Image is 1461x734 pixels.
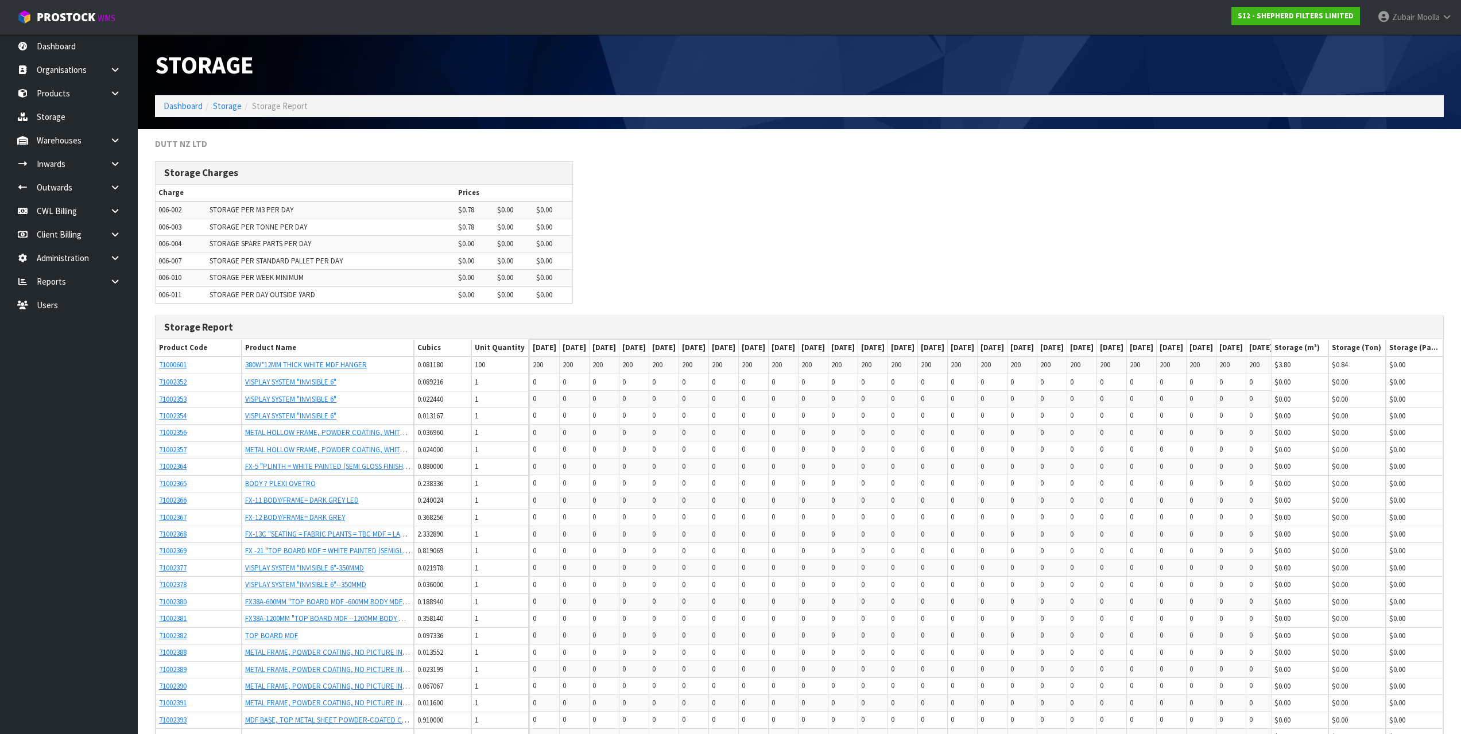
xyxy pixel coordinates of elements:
span: Zubair [1392,11,1415,22]
span: $0.00 [536,205,552,215]
span: 200 [1189,360,1200,370]
a: Dashboard [164,100,203,111]
span: 0 [1219,377,1223,387]
span: Storage [155,49,254,80]
span: 0 [592,410,596,420]
span: 0 [592,428,596,437]
span: 0 [951,428,954,437]
span: 200 [1249,360,1260,370]
span: 0 [1130,377,1133,387]
span: DUTT NZ LTD [155,138,207,149]
span: 0 [652,410,656,420]
span: 0 [1010,377,1014,387]
th: Prices [455,185,572,201]
span: 0.089216 [417,377,443,387]
th: [DATE] [590,339,619,356]
span: STORAGE PER STANDARD PALLET PER DAY [210,256,343,266]
span: 200 [891,360,901,370]
span: $0.00 [458,239,474,248]
a: 71002391 [159,698,187,708]
span: 0 [1100,444,1103,454]
td: $0.00 [1271,374,1328,391]
span: Storage Report [252,100,308,111]
th: [DATE] [948,339,978,356]
span: 0 [1070,394,1074,403]
span: 200 [1040,360,1051,370]
span: 006-002 [158,205,181,215]
span: 0 [712,444,715,454]
th: [DATE] [739,339,769,356]
span: 0 [1249,394,1253,403]
span: 006-011 [158,290,181,300]
span: 200 [742,360,752,370]
a: METAL FRAME, POWDER COATING, NO PICTURE INCLUDED [245,698,428,708]
span: 0 [1249,428,1253,437]
span: 0 [921,394,924,403]
td: 1 [471,391,529,408]
td: 1 [471,407,529,425]
span: 0 [592,377,596,387]
span: 0 [712,428,715,437]
span: 200 [921,360,931,370]
a: FX38A-600MM "TOP BOARD MDF -600MM BODY MDF TOE KICK = DARK METAL" [245,597,482,607]
span: 0 [622,410,626,420]
span: 0 [891,394,894,403]
span: 0 [682,377,685,387]
span: $0.00 [536,273,552,282]
a: 71002389 [159,665,187,674]
a: 71002357 [159,445,187,455]
th: [DATE] [1007,339,1037,356]
span: 0 [592,394,596,403]
span: 0 [1189,428,1193,437]
span: 0 [981,428,984,437]
span: 0 [1189,410,1193,420]
span: 0 [1160,394,1163,403]
span: 0 [742,428,745,437]
span: $0.00 [536,239,552,248]
a: VISPLAY SYSTEM "INVISIBLE 6" [245,394,336,404]
span: 0 [1130,444,1133,454]
a: 71002356 [159,428,187,437]
span: 0 [831,444,835,454]
span: 0 [1040,394,1044,403]
span: 0 [861,394,865,403]
span: 0 [563,394,566,403]
td: $3.80 [1271,356,1328,374]
span: 0 [1100,428,1103,437]
span: $0.00 [536,290,552,300]
span: 0 [1010,444,1014,454]
td: $0.00 [1386,441,1443,459]
td: $0.00 [1386,356,1443,374]
a: 71002369 [159,546,187,556]
th: [DATE] [918,339,948,356]
strong: S12 - SHEPHERD FILTERS LIMITED [1238,11,1354,21]
td: $0.00 [1386,407,1443,425]
span: 0 [1249,377,1253,387]
span: 0 [951,394,954,403]
th: Charge [156,185,455,201]
span: 0 [921,410,924,420]
span: 200 [772,360,782,370]
span: 0 [622,377,626,387]
td: $0.00 [1271,424,1328,441]
span: 0.081180 [417,360,443,370]
span: Moolla [1417,11,1440,22]
a: FX38A-1200MM "TOP BOARD MDF --1200MM BODY MDF TOE KICK = DARK METAL" [245,613,491,623]
td: 100 [471,356,529,374]
span: 0 [1160,428,1163,437]
a: BODY ? PLEXI OVETRO [245,479,316,488]
a: 71002354 [159,411,187,421]
span: 0 [1189,444,1193,454]
span: 0 [742,377,745,387]
td: $0.00 [1386,391,1443,408]
span: 0.022440 [417,394,443,404]
th: [DATE] [619,339,649,356]
span: 0 [622,444,626,454]
span: 0 [1040,410,1044,420]
span: 006-010 [158,273,181,282]
span: 0 [801,410,805,420]
td: $0.00 [1328,374,1386,391]
th: [DATE] [679,339,709,356]
span: 0 [1249,410,1253,420]
span: 0 [951,410,954,420]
